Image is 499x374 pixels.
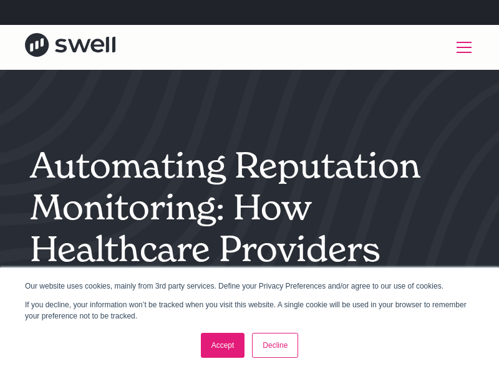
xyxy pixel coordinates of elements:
[25,299,474,322] p: If you decline, your information won’t be tracked when you visit this website. A single cookie wi...
[252,333,298,358] a: Decline
[25,280,474,292] p: Our website uses cookies, mainly from 3rd party services. Define your Privacy Preferences and/or ...
[25,33,115,61] a: home
[201,333,245,358] a: Accept
[449,32,474,62] div: menu
[30,145,443,354] h1: Automating Reputation Monitoring: How Healthcare Providers Can Stay Ahead of Negative Reviews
